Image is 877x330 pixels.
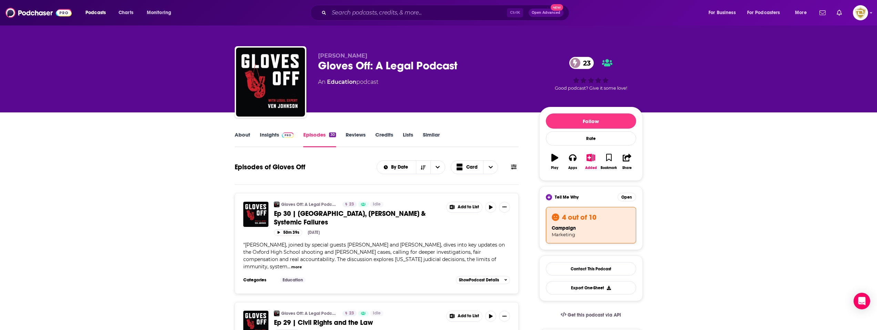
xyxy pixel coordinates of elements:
a: Get this podcast via API [555,307,627,323]
span: Charts [119,8,133,18]
button: Show More Button [499,311,510,322]
span: ... [287,263,290,270]
input: Search podcasts, credits, & more... [329,7,507,18]
div: Search podcasts, credits, & more... [317,5,576,21]
img: Podchaser - Follow, Share and Rate Podcasts [6,6,72,19]
span: Idle [373,201,381,208]
img: Podchaser Pro [282,132,294,138]
span: For Business [708,8,736,18]
div: Rate [546,131,636,146]
button: open menu [377,165,416,170]
span: Card [466,165,478,170]
span: Marketing [552,232,575,237]
a: Credits [375,131,393,147]
a: 23 [343,311,357,316]
a: Ep 30 | [GEOGRAPHIC_DATA], [PERSON_NAME] & Systemic Failures [274,209,441,227]
a: Education [327,79,356,85]
span: 23 [576,57,594,69]
button: Bookmark [600,149,618,174]
button: Apps [564,149,582,174]
button: open menu [743,7,790,18]
button: Show More Button [447,202,482,212]
img: tell me why sparkle [547,195,551,199]
a: Episodes30 [303,131,336,147]
button: open menu [81,7,115,18]
div: Apps [568,166,577,170]
span: Add to List [458,313,479,319]
span: Get this podcast via API [568,312,621,318]
span: More [795,8,807,18]
a: InsightsPodchaser Pro [260,131,294,147]
button: Follow [546,113,636,129]
button: Export One-Sheet [546,281,636,294]
a: Idle [370,202,384,207]
button: open menu [704,7,744,18]
span: By Date [391,165,410,170]
div: Added [585,166,597,170]
span: Ep 30 | [GEOGRAPHIC_DATA], [PERSON_NAME] & Systemic Failures [274,209,426,227]
button: Show More Button [499,202,510,213]
button: open menu [790,7,815,18]
a: Gloves Off: A Legal Podcast [281,311,338,316]
button: Share [618,149,636,174]
span: Logged in as desouzainjurylawyers [853,5,868,20]
button: Show More Button [447,311,482,321]
img: Gloves Off: A Legal Podcast [236,48,305,117]
span: [PERSON_NAME] [318,52,367,59]
button: open menu [430,161,445,174]
a: Show notifications dropdown [834,7,845,19]
button: ShowPodcast Details [456,276,510,284]
a: Contact This Podcast [546,262,636,276]
div: Share [622,166,632,170]
span: Ep 29 | Civil Rights and the Law [274,318,373,327]
span: [PERSON_NAME], joined by special guests [PERSON_NAME] and [PERSON_NAME], dives into key updates o... [243,242,505,270]
a: Reviews [346,131,366,147]
span: Ctrl K [507,8,523,17]
div: Open Intercom Messenger [854,293,870,309]
a: Ep 30 | Oxford High School, Samuel Sterling & Systemic Failures [243,202,268,227]
span: New [551,4,563,11]
img: Gloves Off: A Legal Podcast [274,311,279,316]
button: Sort Direction [416,161,430,174]
div: 30 [329,132,336,137]
span: 23 [349,201,354,208]
span: Open Advanced [532,11,560,14]
a: Lists [403,131,413,147]
span: 23 [349,310,354,317]
a: Similar [423,131,440,147]
button: Show profile menu [853,5,868,20]
span: Podcasts [85,8,106,18]
a: Idle [370,311,384,316]
a: Charts [114,7,137,18]
img: Gloves Off: A Legal Podcast [274,202,279,207]
a: 23 [569,57,594,69]
img: User Profile [853,5,868,20]
a: 23 [343,202,357,207]
a: Ep 29 | Civil Rights and the Law [274,318,441,327]
span: " [243,242,505,270]
a: Gloves Off: A Legal Podcast [281,202,338,207]
span: Good podcast? Give it some love! [555,86,627,91]
button: 50m 39s [274,229,302,236]
button: Choose View [451,160,498,174]
h3: 4 out of 10 [562,213,596,222]
button: Open AdvancedNew [529,9,563,17]
h1: Episodes of Gloves Off [235,163,305,171]
span: Add to List [458,204,479,210]
div: Bookmark [601,166,617,170]
div: 23Good podcast? Give it some love! [539,52,643,95]
span: Monitoring [147,8,171,18]
span: For Podcasters [747,8,780,18]
button: more [291,264,302,270]
span: Tell Me Why [555,194,579,200]
a: Show notifications dropdown [817,7,828,19]
div: Play [551,166,558,170]
div: [DATE] [308,230,320,235]
button: Open [618,193,636,201]
button: Added [582,149,600,174]
span: campaign [552,225,576,231]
